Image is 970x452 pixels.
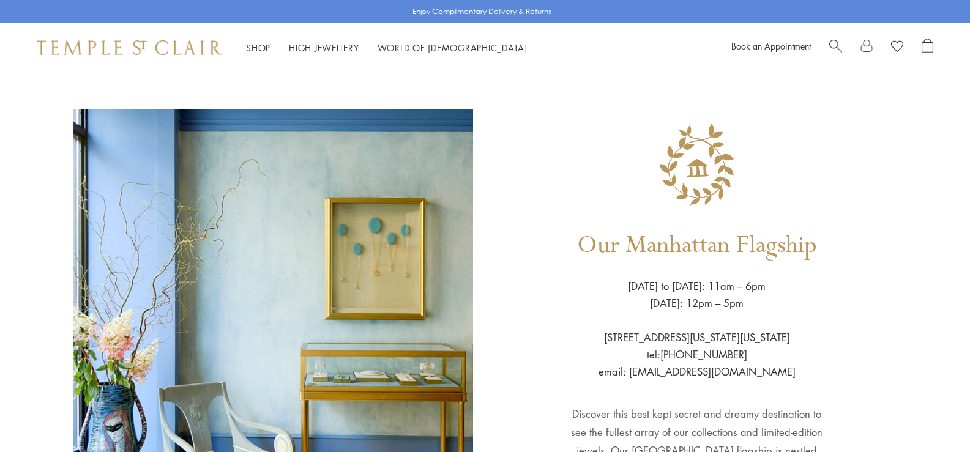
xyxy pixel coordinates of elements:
[891,39,903,57] a: View Wishlist
[289,42,359,54] a: High JewelleryHigh Jewellery
[246,42,270,54] a: ShopShop
[599,312,796,380] p: [STREET_ADDRESS][US_STATE][US_STATE] tel:[PHONE_NUMBER] email: [EMAIL_ADDRESS][DOMAIN_NAME]
[922,39,933,57] a: Open Shopping Bag
[628,278,766,312] p: [DATE] to [DATE]: 11am – 6pm [DATE]: 12pm – 5pm
[577,213,817,278] h1: Our Manhattan Flagship
[829,39,842,57] a: Search
[412,6,551,18] p: Enjoy Complimentary Delivery & Returns
[731,40,811,52] a: Book an Appointment
[246,40,528,56] nav: Main navigation
[37,40,222,55] img: Temple St. Clair
[378,42,528,54] a: World of [DEMOGRAPHIC_DATA]World of [DEMOGRAPHIC_DATA]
